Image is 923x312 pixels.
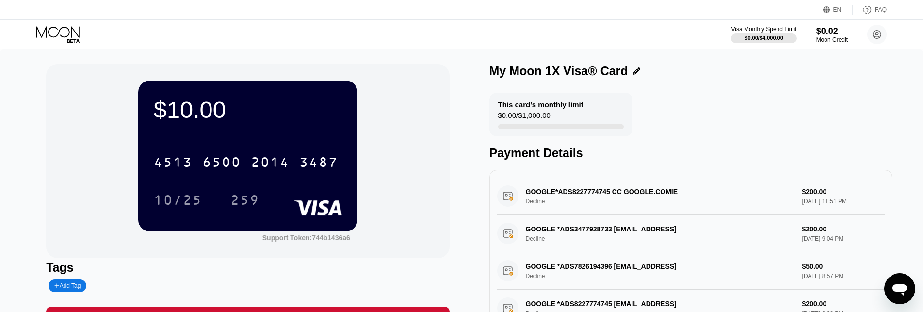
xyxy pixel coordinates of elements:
[46,261,449,275] div: Tags
[146,188,210,212] div: 10/25
[262,234,350,242] div: Support Token: 744b1436a6
[884,273,915,304] iframe: Button to launch messaging window
[262,234,350,242] div: Support Token:744b1436a6
[853,5,887,15] div: FAQ
[49,279,86,292] div: Add Tag
[498,100,583,109] div: This card’s monthly limit
[816,36,848,43] div: Moon Credit
[154,96,342,123] div: $10.00
[816,26,848,43] div: $0.02Moon Credit
[54,282,81,289] div: Add Tag
[154,156,193,171] div: 4513
[202,156,241,171] div: 6500
[230,194,259,209] div: 259
[731,26,796,33] div: Visa Monthly Spend Limit
[489,146,892,160] div: Payment Details
[154,194,202,209] div: 10/25
[745,35,783,41] div: $0.00 / $4,000.00
[498,111,551,124] div: $0.00 / $1,000.00
[731,26,796,43] div: Visa Monthly Spend Limit$0.00/$4,000.00
[833,6,842,13] div: EN
[489,64,628,78] div: My Moon 1X Visa® Card
[251,156,290,171] div: 2014
[875,6,887,13] div: FAQ
[299,156,338,171] div: 3487
[823,5,853,15] div: EN
[148,150,344,174] div: 4513650020143487
[223,188,267,212] div: 259
[816,26,848,36] div: $0.02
